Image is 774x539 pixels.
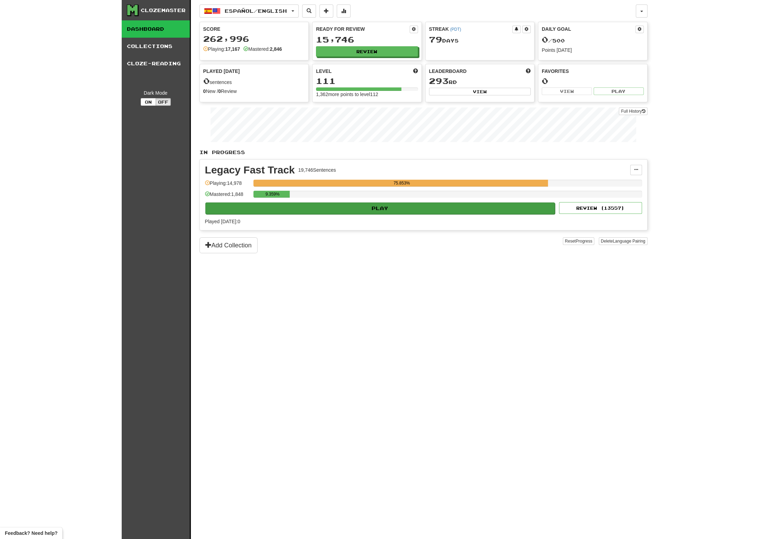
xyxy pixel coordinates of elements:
[270,46,282,52] strong: 2,846
[542,26,635,33] div: Daily Goal
[429,88,531,95] button: View
[450,27,461,32] a: (PDT)
[199,149,647,156] p: In Progress
[141,7,186,14] div: Clozemaster
[205,180,250,191] div: Playing: 14,978
[298,167,336,173] div: 19,746 Sentences
[127,89,185,96] div: Dark Mode
[337,4,351,18] button: More stats
[218,88,221,94] strong: 0
[225,8,287,14] span: Español / English
[203,46,240,53] div: Playing:
[429,76,449,86] span: 293
[205,191,250,202] div: Mastered: 1,848
[203,88,206,94] strong: 0
[203,76,210,86] span: 0
[141,98,156,106] button: On
[205,165,295,175] div: Legacy Fast Track
[619,107,647,115] a: Full History
[429,26,513,32] div: Streak
[199,4,299,18] button: Español/English
[542,47,644,54] div: Points [DATE]
[542,77,644,85] div: 0
[316,77,418,85] div: 111
[225,46,240,52] strong: 17,167
[199,237,258,253] button: Add Collection
[122,55,190,72] a: Cloze-Reading
[203,26,305,32] div: Score
[122,38,190,55] a: Collections
[542,68,644,75] div: Favorites
[156,98,171,106] button: Off
[316,46,418,57] button: Review
[203,35,305,43] div: 262,996
[594,87,644,95] button: Play
[205,219,240,224] span: Played [DATE]: 0
[316,26,410,32] div: Ready for Review
[302,4,316,18] button: Search sentences
[413,68,418,75] span: Score more points to level up
[255,191,290,198] div: 9.359%
[429,35,531,44] div: Day s
[563,237,594,245] button: ResetProgress
[429,77,531,86] div: rd
[613,239,645,244] span: Language Pairing
[319,4,333,18] button: Add sentence to collection
[122,20,190,38] a: Dashboard
[542,38,565,44] span: / 500
[576,239,592,244] span: Progress
[316,91,418,98] div: 1,362 more points to level 112
[203,88,305,95] div: New / Review
[429,35,442,44] span: 79
[429,68,467,75] span: Leaderboard
[542,87,592,95] button: View
[205,202,555,214] button: Play
[542,35,548,44] span: 0
[203,68,240,75] span: Played [DATE]
[559,202,642,214] button: Review (13557)
[316,35,418,44] div: 15,746
[526,68,531,75] span: This week in points, UTC
[203,77,305,86] div: sentences
[316,68,332,75] span: Level
[599,237,647,245] button: DeleteLanguage Pairing
[5,530,57,537] span: Open feedback widget
[243,46,282,53] div: Mastered:
[255,180,548,187] div: 75.853%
